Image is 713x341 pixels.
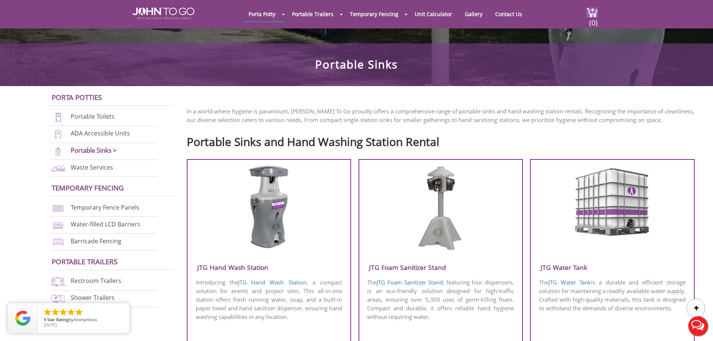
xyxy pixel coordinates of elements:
[74,308,83,317] li: 
[50,220,66,230] img: water-filled%20barriers-new.png
[132,7,194,19] img: JOHN to go
[50,163,66,173] img: waste-services-new.png
[73,317,97,322] span: Anonymous
[548,278,591,286] a: JTG Water Tank
[71,163,113,171] a: Waste Services
[586,7,598,18] img: cart a
[50,146,66,156] img: portable-sinks-new.png
[71,203,140,211] a: Temporary Fence Panels
[243,7,281,21] a: Porta Potty
[572,165,653,236] img: water-tank.png
[415,165,466,250] img: foam-sanitizor.png
[187,132,702,148] h2: Portable Sinks and Hand Washing Station Rental
[71,146,117,155] a: Portable Sinks >
[52,92,102,102] a: Porta Potties
[71,113,115,121] a: Portable Toilets
[51,308,60,317] li: 
[71,220,140,228] a: Water-filled LCD Barriers
[188,261,350,274] h3: JTG Hand Wash Station
[44,317,124,323] span: by
[71,294,115,302] a: Shower Trailers
[44,322,57,328] span: [DATE]
[50,112,66,122] img: portable-toilets-new.png
[359,277,522,322] p: The , featuring four dispensers, is an eco-friendly solution designed for high-traffic areas, ens...
[52,183,124,192] a: Temporary Fencing
[50,129,66,139] img: ADA-units-new.png
[531,261,694,274] h3: JTG Water Tank
[15,311,30,326] img: Review Rating
[238,278,307,286] a: JTG Hand Wash Station
[71,129,130,137] a: ADA Accessible Units
[531,277,694,313] p: The is a durable and efficient storage solution for maintaining a readily available water supply....
[47,317,68,322] span: Star Rating
[344,7,404,21] a: Temporary Fencing
[589,12,598,28] span: (0)
[52,257,118,266] a: Portable trailers
[50,203,66,213] img: chan-link-fencing-new.png
[50,277,66,287] img: restroom-trailers-new.png
[409,7,458,21] a: Unit Calculator
[71,237,121,245] a: Barricade Fencing
[50,237,66,247] img: barricade-fencing-icon-new.png
[245,165,293,249] img: handwash-station.png
[459,7,488,21] a: Gallery
[59,308,68,317] li: 
[683,311,713,341] button: Live Chat
[187,107,702,124] p: In a world where hygiene is paramount, [PERSON_NAME] To Go proudly offers a comprehensive range o...
[286,7,339,21] a: Portable Trailers
[71,277,121,285] a: Restroom Trailers
[377,278,443,286] a: JTG Foam Sanitizer Stand
[359,261,522,274] h3: JTG Foam Sanitizer Stand
[44,317,46,322] span: 5
[50,293,66,304] img: shower-trailers-new.png
[43,308,52,317] li: 
[490,7,528,21] a: Contact Us
[67,308,76,317] li: 
[188,277,350,322] p: Introducing the , a compact solution for events and project sites. This all-in-one station offers...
